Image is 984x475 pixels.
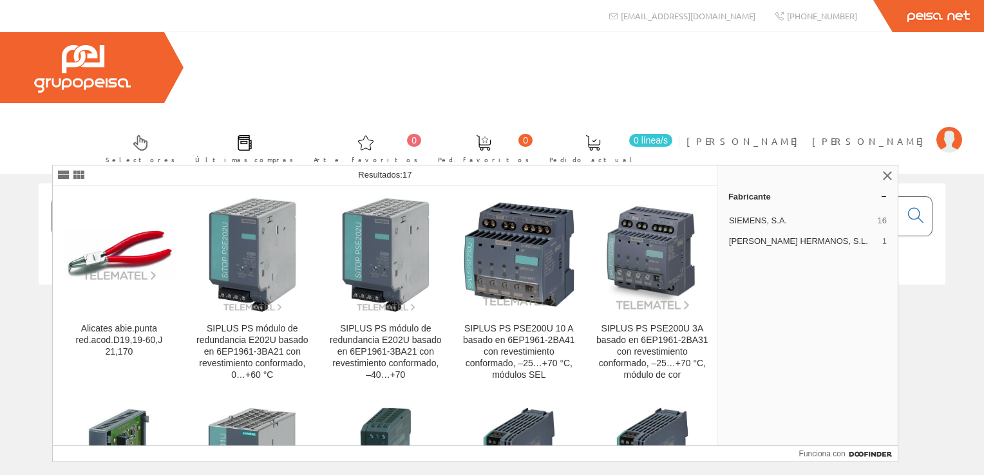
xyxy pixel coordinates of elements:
span: [PHONE_NUMBER] [787,10,857,21]
a: SIPLUS PS PSE200U 3A basado en 6EP1961-2BA31 con revestimiento conformado, –25…+70 °C, módulo de ... [586,187,719,396]
span: Resultados: [358,170,412,180]
span: [EMAIL_ADDRESS][DOMAIN_NAME] [621,10,755,21]
a: Alicates abie.punta red.acod.D19,19-60,J 21,170 Alicates abie.punta red.acod.D19,19-60,J 21,170 [53,187,185,396]
span: SIEMENS, S.A. [729,215,873,227]
img: SIPLUS PS PSE200U 3A basado en 6EP1961-2BA31 con revestimiento conformado, –25…+70 °C, módulo de cor [596,198,708,312]
a: [PERSON_NAME] [PERSON_NAME] [686,124,962,136]
span: Selectores [106,153,175,166]
img: SIPLUS PS módulo de redundancia E202U basado en 6EP1961-3BA21 con revestimiento conformado, 0…+60 °C [208,197,297,313]
span: [PERSON_NAME] HERMANOS, S.L. [729,236,877,247]
span: Arte. favoritos [314,153,418,166]
div: © Grupo Peisa [39,301,945,312]
a: SIPLUS PS módulo de redundancia E202U basado en 6EP1961-3BA21 con revestimiento conformado, –40…+... [319,187,452,396]
img: Grupo Peisa [34,45,131,93]
a: Últimas compras [182,124,300,171]
div: SIPLUS PS módulo de redundancia E202U basado en 6EP1961-3BA21 con revestimiento conformado, –40…+70 [330,323,442,381]
img: SIPLUS PS PSE200U 10 A basado en 6EP1961-2BA41 con revestimiento conformado, –25…+70 °C, módulos SEL [463,201,575,308]
span: 0 [407,134,421,147]
span: Últimas compras [195,153,294,166]
span: Ped. favoritos [438,153,529,166]
div: SIPLUS PS módulo de redundancia E202U basado en 6EP1961-3BA21 con revestimiento conformado, 0…+60 °C [196,323,308,381]
img: Alicates abie.punta red.acod.D19,19-60,J 21,170 [63,228,175,282]
a: Selectores [93,124,182,171]
span: Funciona con [799,448,846,460]
span: 17 [402,170,412,180]
a: SIPLUS PS PSE200U 10 A basado en 6EP1961-2BA41 con revestimiento conformado, –25…+70 °C, módulos ... [453,187,585,396]
a: Fabricante [718,186,898,207]
span: 0 línea/s [629,134,672,147]
span: 16 [877,215,886,227]
span: Pedido actual [549,153,637,166]
div: Alicates abie.punta red.acod.D19,19-60,J 21,170 [63,323,175,358]
a: Funciona con [799,446,898,461]
div: SIPLUS PS PSE200U 3A basado en 6EP1961-2BA31 con revestimiento conformado, –25…+70 °C, módulo de cor [596,323,708,381]
img: SIPLUS PS módulo de redundancia E202U basado en 6EP1961-3BA21 con revestimiento conformado, –40…+70 [341,197,430,313]
span: [PERSON_NAME] [PERSON_NAME] [686,135,930,147]
a: SIPLUS PS módulo de redundancia E202U basado en 6EP1961-3BA21 con revestimiento conformado, 0…+60... [186,187,319,396]
span: 0 [518,134,533,147]
div: SIPLUS PS PSE200U 10 A basado en 6EP1961-2BA41 con revestimiento conformado, –25…+70 °C, módulos SEL [463,323,575,381]
span: 1 [882,236,887,247]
